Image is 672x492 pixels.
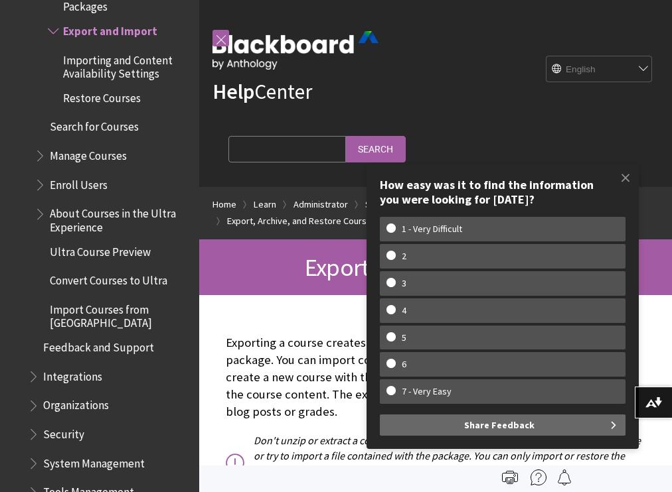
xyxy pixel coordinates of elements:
span: Feedback and Support [43,336,154,354]
span: Security [43,423,84,441]
span: Organizations [43,395,109,412]
a: HelpCenter [212,78,312,105]
img: Blackboard by Anthology [212,31,378,70]
span: Integrations [43,365,102,383]
span: System Management [43,452,145,470]
span: Restore Courses [63,87,141,105]
p: Exporting a course creates a ZIP file of the course content called a course package. You can impo... [226,334,645,421]
img: More help [531,469,546,485]
button: Share Feedback [380,414,626,436]
span: Export and Import Courses [305,252,566,282]
a: Home [212,196,236,213]
span: Export and Import [63,20,157,38]
w-span: 3 [386,278,422,289]
w-span: 6 [386,359,422,370]
span: Importing and Content Availability Settings [63,49,190,80]
strong: Help [212,78,254,105]
w-span: 5 [386,332,422,343]
w-span: 1 - Very Difficult [386,223,477,235]
select: Site Language Selector [546,56,653,83]
span: Convert Courses to Ultra [50,269,167,287]
span: Enroll Users [50,174,108,192]
span: Import Courses from [GEOGRAPHIC_DATA] [50,298,190,330]
a: Export, Archive, and Restore Courses [227,213,377,229]
w-span: 7 - Very Easy [386,386,467,397]
a: Administrator [294,196,348,213]
img: Print [502,469,518,485]
span: About Courses in the Ultra Experience [50,203,190,234]
span: Ultra Course Preview [50,241,151,259]
span: Manage Courses [50,145,127,162]
a: Learn [254,196,276,213]
span: Share Feedback [464,414,535,436]
input: Search [346,136,406,162]
w-span: 4 [386,305,422,316]
w-span: 2 [386,251,422,262]
img: Follow this page [556,469,572,485]
a: SaaS Deployments [365,196,441,213]
span: Search for Courses [50,116,139,134]
div: How easy was it to find the information you were looking for [DATE]? [380,178,626,206]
